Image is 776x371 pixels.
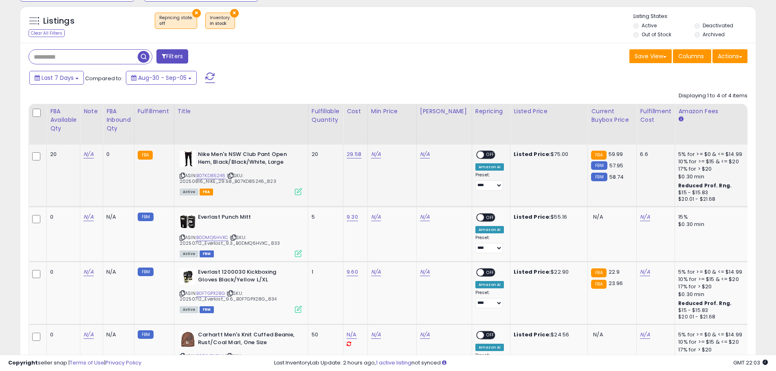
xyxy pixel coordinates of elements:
[609,150,623,158] span: 59.99
[198,213,297,223] b: Everlast Punch Mitt
[475,226,504,233] div: Amazon AI
[50,268,74,276] div: 0
[678,107,749,116] div: Amazon Fees
[640,213,650,221] a: N/A
[312,151,337,158] div: 20
[106,331,128,338] div: N/A
[180,234,280,246] span: | SKU: 20250712_Everlast_9.3_B0DMQ6HVXC_833
[138,74,187,82] span: Aug-30 - Sep-05
[180,268,196,285] img: 41Udawjz9zL._SL40_.jpg
[475,290,504,308] div: Preset:
[609,279,623,287] span: 23.96
[609,162,624,169] span: 57.95
[347,331,356,339] a: N/A
[593,213,603,221] span: N/A
[640,331,650,339] a: N/A
[703,31,725,38] label: Archived
[126,71,197,85] button: Aug-30 - Sep-05
[514,331,581,338] div: $24.56
[640,107,671,124] div: Fulfillment Cost
[640,151,668,158] div: 6.6
[70,359,104,367] a: Terms of Use
[180,290,277,302] span: | SKU: 20250712_Everlast_9.6_B0F7GPX28G_834
[593,331,603,338] span: N/A
[180,213,196,230] img: 51K3PHukyCL._SL40_.jpg
[642,22,657,29] label: Active
[642,31,671,38] label: Out of Stock
[514,213,551,221] b: Listed Price:
[591,173,607,181] small: FBM
[591,151,606,160] small: FBA
[198,331,297,348] b: Carhartt Men's Knit Cuffed Beanie, Rust/Coal Marl, One Size
[198,151,297,168] b: Nike Men's NSW Club Pant Open Hem, Black/Black/White, Large
[106,268,128,276] div: N/A
[484,214,497,221] span: OFF
[106,359,141,367] a: Privacy Policy
[196,290,225,297] a: B0F7GPX28G
[84,268,93,276] a: N/A
[29,71,84,85] button: Last 7 Days
[678,158,746,165] div: 10% for >= $15 & <= $20
[484,151,497,158] span: OFF
[678,283,746,290] div: 17% for > $20
[679,92,747,100] div: Displaying 1 to 4 of 4 items
[106,107,131,133] div: FBA inbound Qty
[703,22,733,29] label: Deactivated
[712,49,747,63] button: Actions
[8,359,141,367] div: seller snap | |
[8,359,38,367] strong: Copyright
[678,291,746,298] div: $0.30 min
[347,213,358,221] a: 9.30
[514,150,551,158] b: Listed Price:
[609,173,624,181] span: 58.74
[678,165,746,173] div: 17% for > $20
[84,213,93,221] a: N/A
[514,107,584,116] div: Listed Price
[84,150,93,158] a: N/A
[420,150,430,158] a: N/A
[180,151,196,167] img: 315NEPU0fDL._SL40_.jpg
[200,306,214,313] span: FBM
[312,213,337,221] div: 5
[347,268,358,276] a: 9.60
[514,268,551,276] b: Listed Price:
[678,300,732,307] b: Reduced Prof. Rng.
[371,107,413,116] div: Min Price
[673,49,711,63] button: Columns
[312,331,337,338] div: 50
[609,268,620,276] span: 22.9
[514,151,581,158] div: $75.00
[106,213,128,221] div: N/A
[475,172,504,191] div: Preset:
[484,269,497,276] span: OFF
[514,213,581,221] div: $55.16
[591,280,606,289] small: FBA
[106,151,128,158] div: 0
[230,9,239,18] button: ×
[198,268,297,285] b: Everlast 1200030 Kickboxing Gloves Black/Yellow L/XL
[159,15,193,27] span: Repricing state :
[678,182,732,189] b: Reduced Prof. Rng.
[678,268,746,276] div: 5% for >= $0 & <= $14.99
[274,359,768,367] div: Last InventoryLab Update: 2 hours ago, not synced.
[180,250,198,257] span: All listings currently available for purchase on Amazon
[29,29,65,37] div: Clear All Filters
[371,150,381,158] a: N/A
[678,213,746,221] div: 15%
[180,151,302,194] div: ASIN:
[138,213,154,221] small: FBM
[371,213,381,221] a: N/A
[50,107,77,133] div: FBA Available Qty
[591,268,606,277] small: FBA
[420,213,430,221] a: N/A
[200,250,214,257] span: FBM
[196,172,226,179] a: B07KD85246
[371,331,381,339] a: N/A
[420,107,468,116] div: [PERSON_NAME]
[43,15,75,27] h5: Listings
[347,150,361,158] a: 29.58
[484,332,497,339] span: OFF
[312,268,337,276] div: 1
[591,161,607,170] small: FBM
[633,13,756,20] p: Listing States:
